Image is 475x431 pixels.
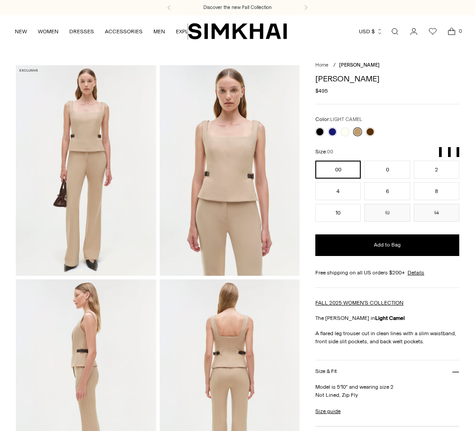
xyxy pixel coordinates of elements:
button: 2 [414,161,459,179]
p: A flared leg trouser cut in clean lines with a slim waistband, front side slit pockets, and back ... [315,329,459,346]
a: Open search modal [386,22,404,40]
button: 8 [414,182,459,200]
strong: Light Camel [375,315,405,321]
span: Add to Bag [374,241,401,249]
label: Color: [315,115,362,124]
a: WOMEN [38,22,58,41]
nav: breadcrumbs [315,62,459,69]
button: Size & Fit [315,360,459,383]
div: Free shipping on all US orders $200+ [315,269,459,277]
button: 4 [315,182,361,200]
img: Kenna Trouser [16,65,156,276]
label: Size: [315,148,333,156]
p: Model is 5'10" and wearing size 2 Not Lined, Zip Fly [315,383,459,399]
span: $495 [315,87,328,95]
a: DRESSES [69,22,94,41]
div: / [333,62,336,69]
button: 10 [315,204,361,222]
a: Open cart modal [443,22,461,40]
button: 14 [414,204,459,222]
button: USD $ [359,22,383,41]
p: The [PERSON_NAME] in [315,314,459,322]
img: Kenna Trouser [160,65,300,276]
span: 0 [456,27,464,35]
a: FALL 2025 WOMEN'S COLLECTION [315,300,403,306]
button: 12 [364,204,410,222]
span: [PERSON_NAME] [339,62,380,68]
a: EXPLORE [176,22,199,41]
span: 00 [327,149,333,155]
a: Size guide [315,407,341,415]
h3: Size & Fit [315,368,337,374]
a: ACCESSORIES [105,22,143,41]
button: 00 [315,161,361,179]
button: 6 [364,182,410,200]
a: Details [408,269,424,277]
a: NEW [15,22,27,41]
a: SIMKHAI [188,22,287,40]
a: Go to the account page [405,22,423,40]
a: Home [315,62,328,68]
a: MEN [153,22,165,41]
button: Add to Bag [315,234,459,256]
span: LIGHT CAMEL [330,117,362,122]
button: 0 [364,161,410,179]
h1: [PERSON_NAME] [315,75,459,83]
a: Wishlist [424,22,442,40]
a: Discover the new Fall Collection [203,4,272,11]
